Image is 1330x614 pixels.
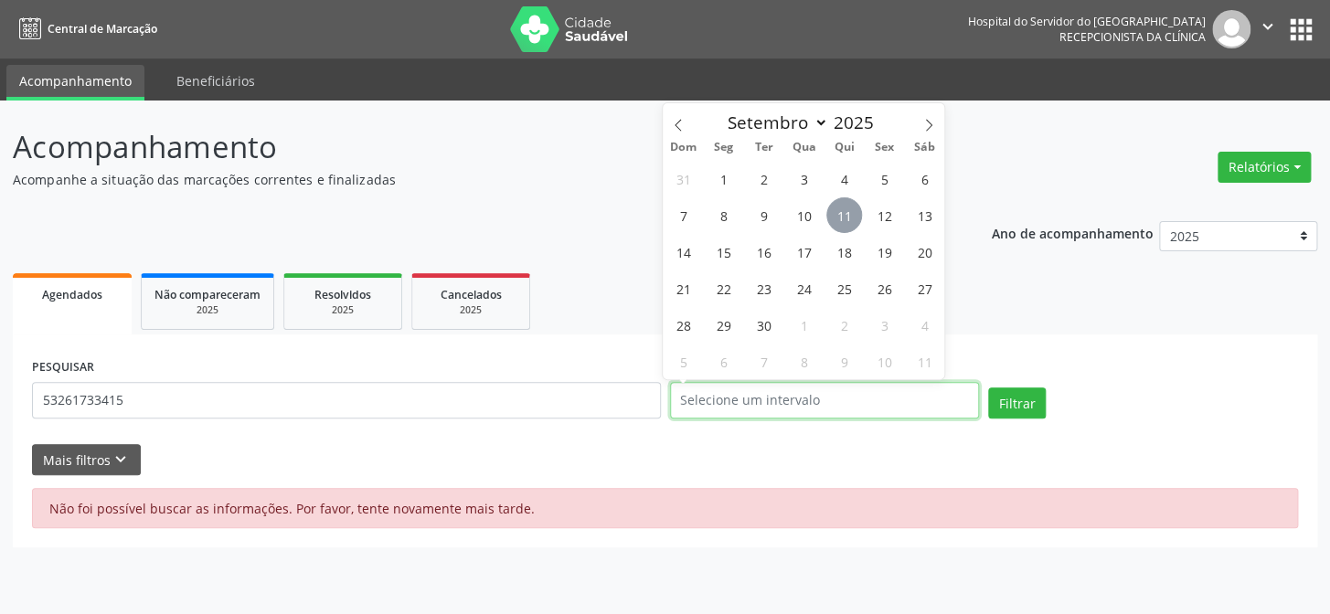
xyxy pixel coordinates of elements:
[786,197,822,233] span: Setembro 10, 2025
[706,161,741,196] span: Setembro 1, 2025
[1218,152,1311,183] button: Relatórios
[867,307,902,343] span: Outubro 3, 2025
[665,270,701,306] span: Setembro 21, 2025
[968,14,1206,29] div: Hospital do Servidor do [GEOGRAPHIC_DATA]
[13,124,926,170] p: Acompanhamento
[670,382,980,418] input: Selecione um intervalo
[907,270,942,306] span: Setembro 27, 2025
[297,303,388,317] div: 2025
[867,234,902,270] span: Setembro 19, 2025
[864,142,904,153] span: Sex
[1059,29,1206,45] span: Recepcionista da clínica
[164,65,268,97] a: Beneficiários
[907,234,942,270] span: Setembro 20, 2025
[13,14,157,44] a: Central de Marcação
[867,197,902,233] span: Setembro 12, 2025
[824,142,864,153] span: Qui
[665,234,701,270] span: Setembro 14, 2025
[13,170,926,189] p: Acompanhe a situação das marcações correntes e finalizadas
[6,65,144,101] a: Acompanhamento
[48,21,157,37] span: Central de Marcação
[1212,10,1250,48] img: img
[665,344,701,379] span: Outubro 5, 2025
[786,344,822,379] span: Outubro 8, 2025
[746,344,782,379] span: Outubro 7, 2025
[42,287,102,302] span: Agendados
[154,287,261,302] span: Não compareceram
[746,270,782,306] span: Setembro 23, 2025
[907,161,942,196] span: Setembro 6, 2025
[826,197,862,233] span: Setembro 11, 2025
[441,287,502,302] span: Cancelados
[746,197,782,233] span: Setembro 9, 2025
[1250,10,1285,48] button: 
[314,287,371,302] span: Resolvidos
[826,161,862,196] span: Setembro 4, 2025
[786,270,822,306] span: Setembro 24, 2025
[867,344,902,379] span: Outubro 10, 2025
[743,142,783,153] span: Ter
[907,197,942,233] span: Setembro 13, 2025
[665,161,701,196] span: Agosto 31, 2025
[826,270,862,306] span: Setembro 25, 2025
[719,110,829,135] select: Month
[907,344,942,379] span: Outubro 11, 2025
[826,234,862,270] span: Setembro 18, 2025
[32,444,141,476] button: Mais filtroskeyboard_arrow_down
[425,303,516,317] div: 2025
[867,161,902,196] span: Setembro 5, 2025
[663,142,703,153] span: Dom
[706,197,741,233] span: Setembro 8, 2025
[746,161,782,196] span: Setembro 2, 2025
[32,354,94,382] label: PESQUISAR
[867,270,902,306] span: Setembro 26, 2025
[703,142,743,153] span: Seg
[786,161,822,196] span: Setembro 3, 2025
[828,111,888,134] input: Year
[706,307,741,343] span: Setembro 29, 2025
[991,221,1153,244] p: Ano de acompanhamento
[1285,14,1317,46] button: apps
[786,234,822,270] span: Setembro 17, 2025
[706,234,741,270] span: Setembro 15, 2025
[783,142,824,153] span: Qua
[988,387,1046,418] button: Filtrar
[32,488,1298,528] div: Não foi possível buscar as informações. Por favor, tente novamente mais tarde.
[826,344,862,379] span: Outubro 9, 2025
[746,234,782,270] span: Setembro 16, 2025
[904,142,944,153] span: Sáb
[746,307,782,343] span: Setembro 30, 2025
[706,344,741,379] span: Outubro 6, 2025
[154,303,261,317] div: 2025
[1258,16,1278,37] i: 
[907,307,942,343] span: Outubro 4, 2025
[826,307,862,343] span: Outubro 2, 2025
[665,307,701,343] span: Setembro 28, 2025
[111,450,131,470] i: keyboard_arrow_down
[706,270,741,306] span: Setembro 22, 2025
[665,197,701,233] span: Setembro 7, 2025
[32,382,661,418] input: Nome, código do beneficiário ou CPF
[786,307,822,343] span: Outubro 1, 2025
